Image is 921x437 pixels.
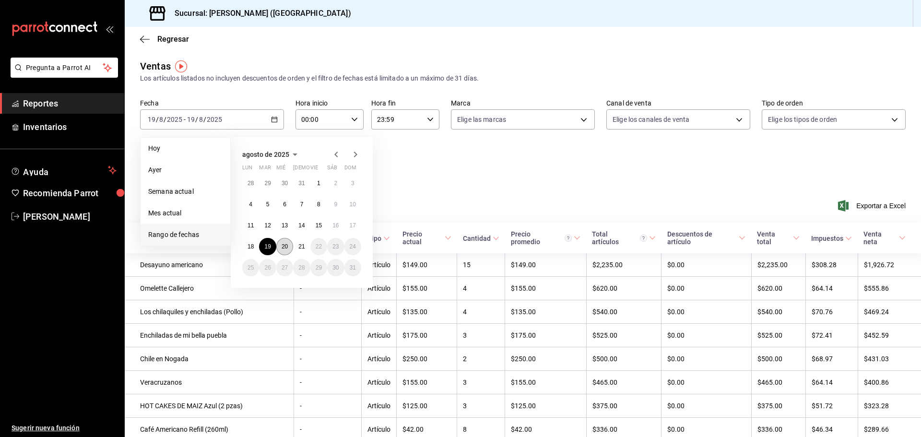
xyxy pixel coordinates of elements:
[586,324,661,347] td: $525.00
[166,116,183,123] input: ----
[457,371,505,394] td: 3
[505,300,587,324] td: $135.00
[397,300,457,324] td: $135.00
[505,277,587,300] td: $155.00
[125,253,294,277] td: Desayuno americano
[264,243,271,250] abbr: 19 de agosto de 2025
[661,394,751,418] td: $0.00
[264,180,271,187] abbr: 29 de julio de 2025
[511,230,581,246] span: Precio promedio
[242,149,301,160] button: agosto de 2025
[23,165,104,176] span: Ayuda
[350,201,356,208] abbr: 10 de agosto de 2025
[248,243,254,250] abbr: 18 de agosto de 2025
[316,222,322,229] abbr: 15 de agosto de 2025
[11,58,118,78] button: Pregunta a Parrot AI
[242,217,259,234] button: 11 de agosto de 2025
[125,347,294,371] td: Chile en Nogada
[327,217,344,234] button: 16 de agosto de 2025
[23,120,117,133] span: Inventarios
[23,97,117,110] span: Reportes
[751,253,805,277] td: $2,235.00
[667,230,745,246] span: Descuentos de artículo
[147,116,156,123] input: --
[858,347,921,371] td: $431.03
[276,165,285,175] abbr: miércoles
[751,324,805,347] td: $525.00
[282,243,288,250] abbr: 20 de agosto de 2025
[757,230,800,246] span: Venta total
[344,196,361,213] button: 10 de agosto de 2025
[457,300,505,324] td: 4
[242,238,259,255] button: 18 de agosto de 2025
[156,116,159,123] span: /
[451,100,595,106] label: Marca
[327,259,344,276] button: 30 de agosto de 2025
[298,222,305,229] abbr: 14 de agosto de 2025
[259,175,276,192] button: 29 de julio de 2025
[276,217,293,234] button: 13 de agosto de 2025
[505,347,587,371] td: $250.00
[317,180,320,187] abbr: 1 de agosto de 2025
[242,165,252,175] abbr: lunes
[457,394,505,418] td: 3
[661,253,751,277] td: $0.00
[282,264,288,271] abbr: 27 de agosto de 2025
[350,264,356,271] abbr: 31 de agosto de 2025
[858,300,921,324] td: $469.24
[586,253,661,277] td: $2,235.00
[511,230,572,246] div: Precio promedio
[344,238,361,255] button: 24 de agosto de 2025
[294,347,362,371] td: -
[751,347,805,371] td: $500.00
[840,200,906,212] button: Exportar a Excel
[187,116,195,123] input: --
[140,100,284,106] label: Fecha
[457,115,506,124] span: Elige las marcas
[242,196,259,213] button: 4 de agosto de 2025
[300,201,304,208] abbr: 7 de agosto de 2025
[640,235,647,242] svg: El total artículos considera cambios de precios en los artículos así como costos adicionales por ...
[327,238,344,255] button: 23 de agosto de 2025
[259,217,276,234] button: 12 de agosto de 2025
[661,371,751,394] td: $0.00
[751,277,805,300] td: $620.00
[592,230,647,246] div: Total artículos
[140,59,171,73] div: Ventas
[125,277,294,300] td: Omelette Callejero
[757,230,791,246] div: Venta total
[242,151,289,158] span: agosto de 2025
[332,243,339,250] abbr: 23 de agosto de 2025
[125,324,294,347] td: Enchiladas de mi bella puebla
[294,300,362,324] td: -
[397,371,457,394] td: $155.00
[259,165,271,175] abbr: martes
[371,100,439,106] label: Hora fin
[457,253,505,277] td: 15
[294,394,362,418] td: -
[661,324,751,347] td: $0.00
[327,196,344,213] button: 9 de agosto de 2025
[350,222,356,229] abbr: 17 de agosto de 2025
[310,165,318,175] abbr: viernes
[457,324,505,347] td: 3
[606,100,750,106] label: Canal de venta
[259,259,276,276] button: 26 de agosto de 2025
[295,100,364,106] label: Hora inicio
[805,324,858,347] td: $72.41
[140,35,189,44] button: Regresar
[298,180,305,187] abbr: 31 de julio de 2025
[140,73,906,83] div: Los artículos listados no incluyen descuentos de orden y el filtro de fechas está limitado a un m...
[334,201,337,208] abbr: 9 de agosto de 2025
[332,264,339,271] abbr: 30 de agosto de 2025
[334,180,337,187] abbr: 2 de agosto de 2025
[863,230,897,246] div: Venta neta
[811,235,843,242] div: Impuestos
[397,253,457,277] td: $149.00
[661,300,751,324] td: $0.00
[858,324,921,347] td: $452.59
[259,238,276,255] button: 19 de agosto de 2025
[565,235,572,242] svg: Precio promedio = Total artículos / cantidad
[613,115,689,124] span: Elige los canales de venta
